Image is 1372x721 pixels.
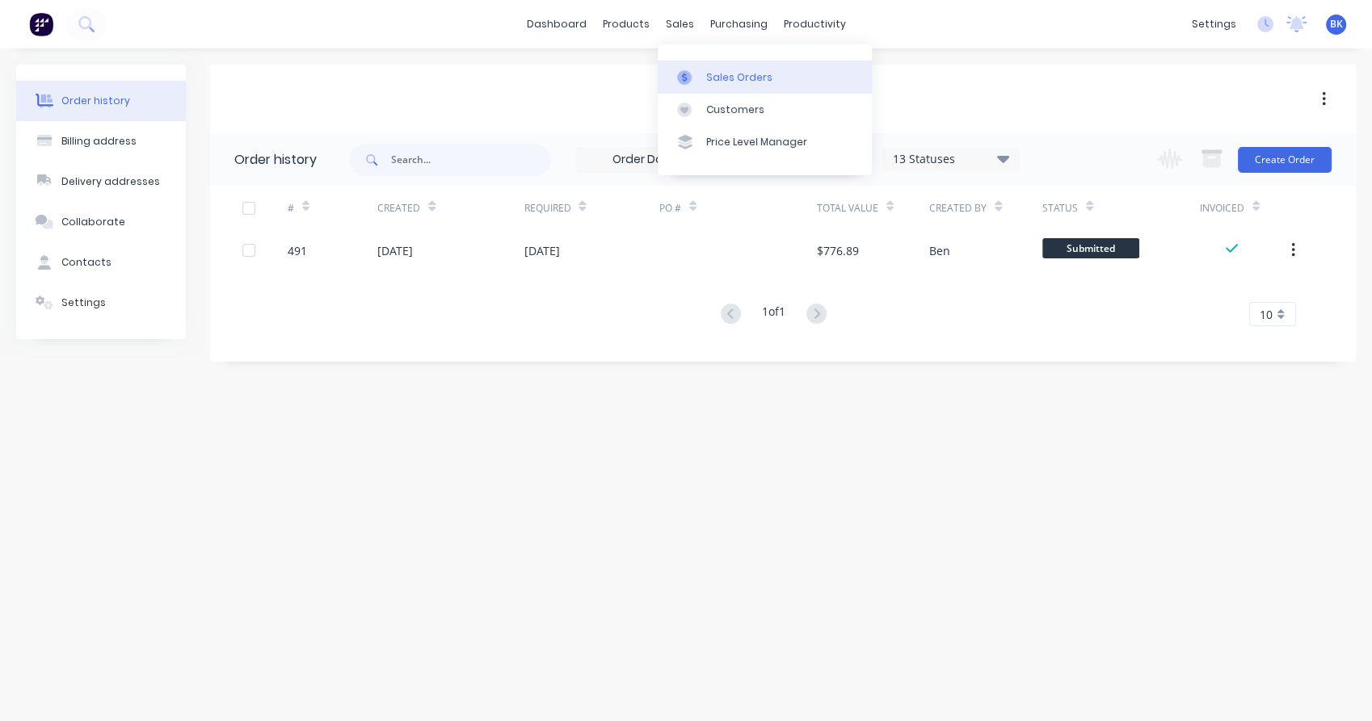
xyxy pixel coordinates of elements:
[817,201,878,216] div: Total Value
[519,12,595,36] a: dashboard
[377,186,524,230] div: Created
[1200,201,1244,216] div: Invoiced
[288,201,294,216] div: #
[391,144,551,176] input: Search...
[929,242,950,259] div: Ben
[1184,12,1244,36] div: settings
[1238,147,1332,173] button: Create Order
[61,134,137,149] div: Billing address
[776,12,854,36] div: productivity
[659,186,817,230] div: PO #
[29,12,53,36] img: Factory
[702,12,776,36] div: purchasing
[61,255,112,270] div: Contacts
[929,201,987,216] div: Created By
[61,215,125,229] div: Collaborate
[1042,238,1139,258] span: Submitted
[16,283,186,323] button: Settings
[883,150,1019,168] div: 13 Statuses
[524,242,559,259] div: [DATE]
[61,94,130,108] div: Order history
[234,150,317,170] div: Order history
[288,242,307,259] div: 491
[524,201,570,216] div: Required
[61,174,160,189] div: Delivery addresses
[16,242,186,283] button: Contacts
[595,12,658,36] div: products
[1042,186,1200,230] div: Status
[817,242,859,259] div: $776.89
[61,296,106,310] div: Settings
[16,81,186,121] button: Order history
[1330,17,1343,31] span: BK
[1042,201,1078,216] div: Status
[929,186,1042,230] div: Created By
[377,242,413,259] div: [DATE]
[658,61,872,93] a: Sales Orders
[706,103,764,117] div: Customers
[659,201,681,216] div: PO #
[288,186,378,230] div: #
[658,94,872,126] a: Customers
[16,161,186,202] button: Delivery addresses
[817,186,929,230] div: Total Value
[576,148,712,172] input: Order Date
[16,202,186,242] button: Collaborate
[658,12,702,36] div: sales
[1260,306,1273,323] span: 10
[658,126,872,158] a: Price Level Manager
[1200,186,1290,230] div: Invoiced
[524,186,659,230] div: Required
[16,121,186,161] button: Billing address
[762,303,785,326] div: 1 of 1
[377,201,420,216] div: Created
[706,135,807,149] div: Price Level Manager
[706,70,772,85] div: Sales Orders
